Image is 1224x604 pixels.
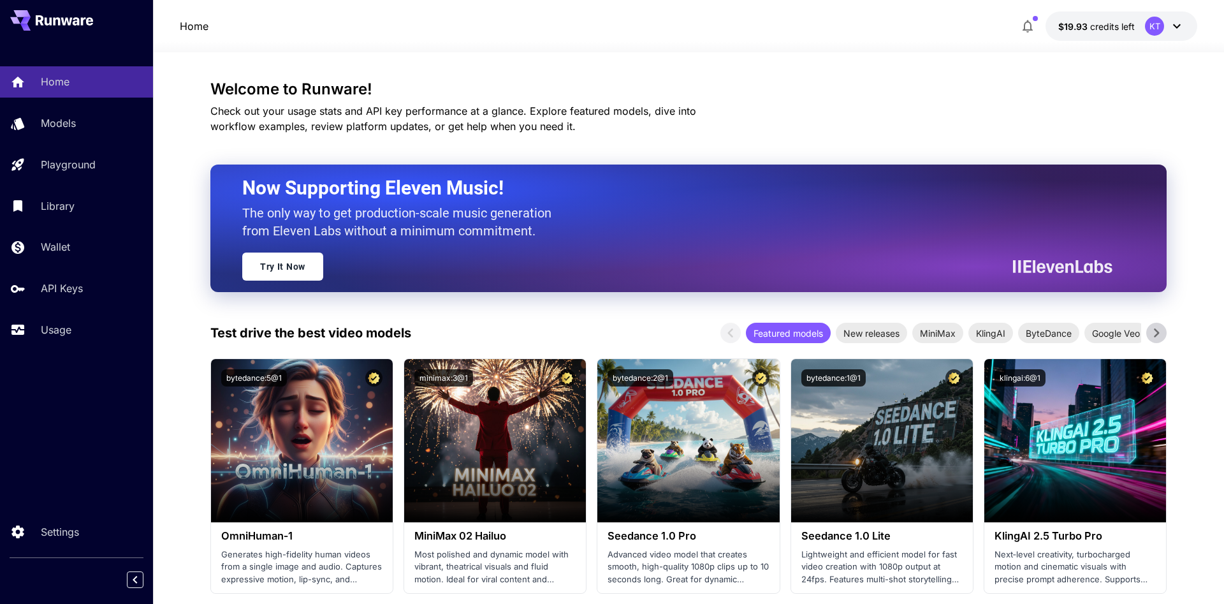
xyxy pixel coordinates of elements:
[945,369,963,387] button: Certified Model – Vetted for best performance and includes a commercial license.
[41,115,76,131] p: Models
[994,369,1045,387] button: klingai:6@1
[1145,17,1164,36] div: KT
[242,253,323,281] a: Try It Now
[136,568,153,591] div: Collapse sidebar
[1058,21,1090,32] span: $19.93
[1018,323,1079,343] div: ByteDance
[968,323,1013,343] div: KlingAI
[912,327,963,340] span: MiniMax
[597,359,779,522] img: alt
[1090,21,1135,32] span: credits left
[41,322,71,337] p: Usage
[210,80,1167,98] h3: Welcome to Runware!
[984,359,1166,522] img: alt
[558,369,576,387] button: Certified Model – Vetted for best performance and includes a commercial license.
[211,359,393,522] img: alt
[127,571,143,588] button: Collapse sidebar
[41,74,69,89] p: Home
[994,530,1156,542] h3: KlingAI 2.5 Turbo Pro
[414,369,473,387] button: minimax:3@1
[41,239,70,254] p: Wallet
[1018,327,1079,340] span: ByteDance
[801,530,963,542] h3: Seedance 1.0 Lite
[180,18,208,34] nav: breadcrumb
[221,549,382,586] p: Generates high-fidelity human videos from a single image and audio. Captures expressive motion, l...
[414,549,576,586] p: Most polished and dynamic model with vibrant, theatrical visuals and fluid motion. Ideal for vira...
[1084,323,1147,343] div: Google Veo
[836,323,907,343] div: New releases
[221,530,382,542] h3: OmniHuman‑1
[968,327,1013,340] span: KlingAI
[752,369,769,387] button: Certified Model – Vetted for best performance and includes a commercial license.
[836,327,907,340] span: New releases
[1045,11,1197,41] button: $19.9346KT
[746,323,831,343] div: Featured models
[365,369,382,387] button: Certified Model – Vetted for best performance and includes a commercial license.
[414,530,576,542] h3: MiniMax 02 Hailuo
[791,359,973,522] img: alt
[210,105,696,133] span: Check out your usage stats and API key performance at a glance. Explore featured models, dive int...
[41,198,75,214] p: Library
[801,549,963,586] p: Lightweight and efficient model for fast video creation with 1080p output at 24fps. Features mult...
[404,359,586,522] img: alt
[180,18,208,34] a: Home
[1139,369,1156,387] button: Certified Model – Vetted for best performance and includes a commercial license.
[41,524,79,540] p: Settings
[801,369,866,387] button: bytedance:1@1
[994,549,1156,586] p: Next‑level creativity, turbocharged motion and cinematic visuals with precise prompt adherence. S...
[746,327,831,340] span: Featured models
[608,530,769,542] h3: Seedance 1.0 Pro
[608,369,673,387] button: bytedance:2@1
[608,549,769,586] p: Advanced video model that creates smooth, high-quality 1080p clips up to 10 seconds long. Great f...
[210,323,411,343] p: Test drive the best video models
[1058,20,1135,33] div: $19.9346
[242,204,561,240] p: The only way to get production-scale music generation from Eleven Labs without a minimum commitment.
[242,176,1103,200] h2: Now Supporting Eleven Music!
[41,157,96,172] p: Playground
[912,323,963,343] div: MiniMax
[221,369,287,387] button: bytedance:5@1
[1084,327,1147,340] span: Google Veo
[41,281,83,296] p: API Keys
